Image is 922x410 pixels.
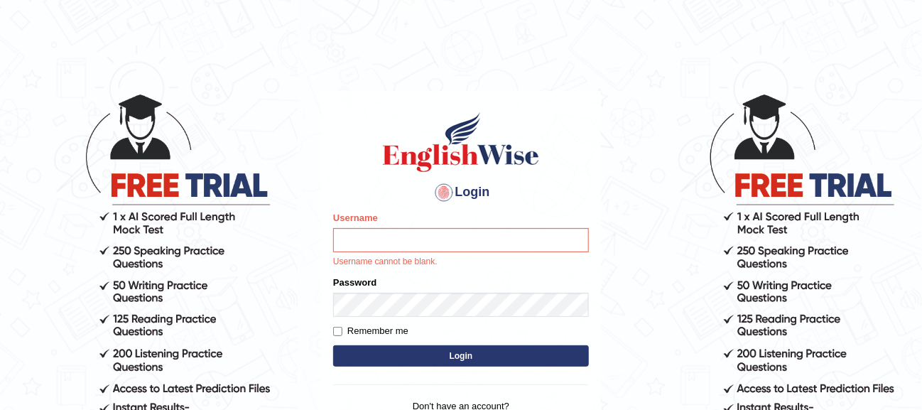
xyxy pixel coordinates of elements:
[333,345,589,367] button: Login
[333,327,342,336] input: Remember me
[333,211,378,225] label: Username
[333,324,408,338] label: Remember me
[333,276,376,289] label: Password
[333,256,589,269] p: Username cannot be blank.
[333,181,589,204] h4: Login
[380,110,542,174] img: Logo of English Wise sign in for intelligent practice with AI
